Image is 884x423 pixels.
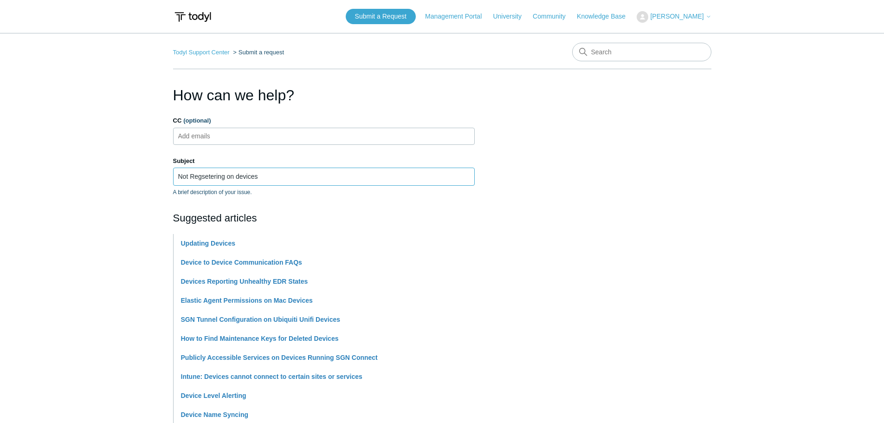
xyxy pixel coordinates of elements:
[181,316,341,323] a: SGN Tunnel Configuration on Ubiquiti Unifi Devices
[181,259,302,266] a: Device to Device Communication FAQs
[173,156,475,166] label: Subject
[181,354,378,361] a: Publicly Accessible Services on Devices Running SGN Connect
[181,278,308,285] a: Devices Reporting Unhealthy EDR States
[572,43,711,61] input: Search
[637,11,711,23] button: [PERSON_NAME]
[173,84,475,106] h1: How can we help?
[181,240,235,247] a: Updating Devices
[173,49,232,56] li: Todyl Support Center
[183,117,211,124] span: (optional)
[181,297,313,304] a: Elastic Agent Permissions on Mac Devices
[181,335,339,342] a: How to Find Maintenance Keys for Deleted Devices
[533,12,575,21] a: Community
[181,411,249,418] a: Device Name Syncing
[650,13,703,20] span: [PERSON_NAME]
[173,8,213,26] img: Todyl Support Center Help Center home page
[231,49,284,56] li: Submit a request
[173,210,475,226] h2: Suggested articles
[181,373,362,380] a: Intune: Devices cannot connect to certain sites or services
[425,12,491,21] a: Management Portal
[493,12,530,21] a: University
[181,392,246,399] a: Device Level Alerting
[346,9,416,24] a: Submit a Request
[173,116,475,125] label: CC
[174,129,230,143] input: Add emails
[173,49,230,56] a: Todyl Support Center
[577,12,635,21] a: Knowledge Base
[173,188,475,196] p: A brief description of your issue.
